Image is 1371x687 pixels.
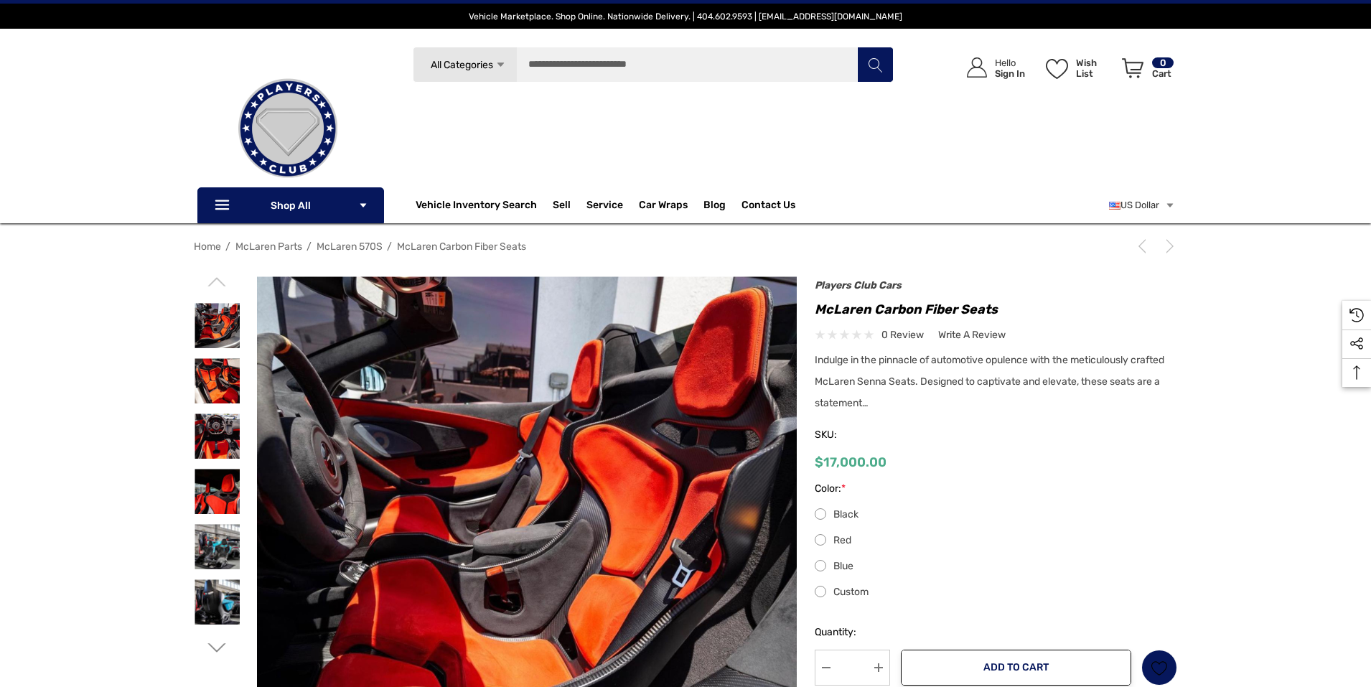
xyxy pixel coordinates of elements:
a: McLaren Parts [235,240,302,253]
h1: McLaren Carbon Fiber Seats [815,298,1177,321]
svg: Go to slide 8 of 8 [208,273,226,291]
svg: Icon Arrow Down [358,200,368,210]
p: Shop All [197,187,384,223]
a: Vehicle Inventory Search [416,199,537,215]
svg: Go to slide 2 of 8 [208,639,226,657]
svg: Review Your Cart [1122,58,1143,78]
svg: Wish List [1046,59,1068,79]
span: All Categories [430,59,492,71]
a: Next [1157,239,1177,253]
img: McLaren Senna Seats [195,303,240,348]
span: Sell [553,199,571,215]
svg: Social Media [1349,337,1364,351]
img: McLaren Senna Seats [195,524,240,569]
a: Wish List [1141,650,1177,686]
p: Wish List [1076,57,1114,79]
label: Black [815,506,1177,523]
a: Car Wraps [639,191,703,220]
svg: Icon Arrow Down [495,60,506,70]
label: Quantity: [815,624,890,641]
svg: Wish List [1151,660,1168,676]
p: Cart [1152,68,1174,79]
svg: Icon Line [213,197,235,214]
span: Write a Review [938,329,1006,342]
a: Contact Us [741,199,795,215]
span: 0 review [881,326,924,344]
a: Home [194,240,221,253]
svg: Recently Viewed [1349,308,1364,322]
img: McLaren Senna Seats [195,469,240,514]
span: Indulge in the pinnacle of automotive opulence with the meticulously crafted McLaren Senna Seats.... [815,354,1164,409]
label: Custom [815,584,1177,601]
p: Hello [995,57,1025,68]
p: Sign In [995,68,1025,79]
p: 0 [1152,57,1174,68]
img: McLaren Senna Seats [195,579,240,625]
span: Vehicle Marketplace. Shop Online. Nationwide Delivery. | 404.602.9593 | [EMAIL_ADDRESS][DOMAIN_NAME] [469,11,902,22]
a: All Categories Icon Arrow Down Icon Arrow Up [413,47,517,83]
span: $17,000.00 [815,454,886,470]
label: Red [815,532,1177,549]
a: USD [1109,191,1175,220]
a: Blog [703,199,726,215]
span: SKU: [815,425,886,445]
img: McLaren Senna Seats [195,358,240,403]
a: McLaren 570S [317,240,383,253]
img: Players Club | Cars For Sale [216,57,360,200]
svg: Top [1342,365,1371,380]
span: Car Wraps [639,199,688,215]
a: Service [586,199,623,215]
nav: Breadcrumb [194,234,1177,259]
a: McLaren Carbon Fiber Seats [397,240,526,253]
a: Sell [553,191,586,220]
a: Players Club Cars [815,279,902,291]
button: Search [857,47,893,83]
a: Sign in [950,43,1032,93]
a: Cart with 0 items [1115,43,1175,99]
label: Color: [815,480,1177,497]
label: Blue [815,558,1177,575]
a: Write a Review [938,326,1006,344]
svg: Icon User Account [967,57,987,78]
a: Previous [1135,239,1155,253]
a: Wish List Wish List [1039,43,1115,93]
img: McLaren Senna Seats [195,413,240,459]
button: Add to Cart [901,650,1131,686]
